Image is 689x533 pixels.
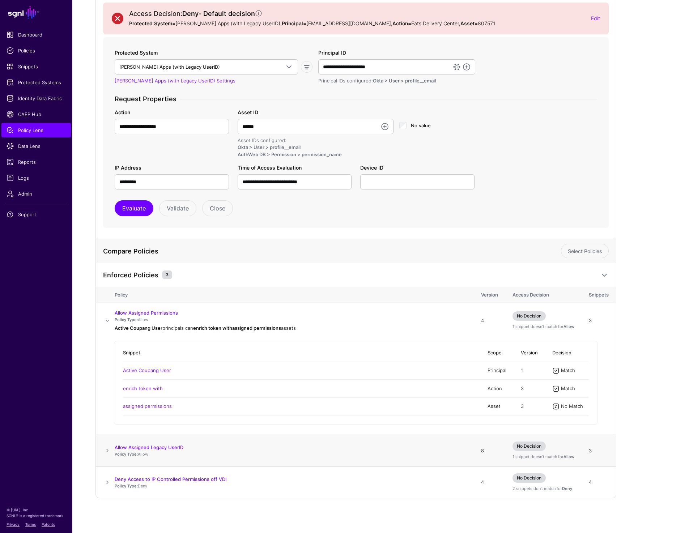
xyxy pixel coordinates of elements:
[7,47,66,54] span: Policies
[182,10,262,17] strong: Deny - Default decision
[1,123,71,137] a: Policy Lens
[1,155,71,169] a: Reports
[1,139,71,153] a: Data Lens
[480,397,514,415] td: Asset
[123,367,171,373] a: Active Coupang User
[115,317,467,323] p: Allow
[103,247,555,255] h4: Compare Policies
[7,79,66,86] span: Protected Systems
[360,164,383,171] label: Device ID
[373,78,436,84] span: Okta > User > profile__email
[282,20,306,26] strong: Principal=
[129,10,585,18] h2: Access Decision:
[7,211,66,218] span: Support
[513,324,574,330] div: 1 snippet doesn't match for
[7,111,66,118] span: CAEP Hub
[521,367,523,373] span: 1
[159,200,196,216] button: Validate
[7,507,66,513] p: © [URL], Inc
[7,513,66,519] p: SGNL® is a registered trademark
[474,303,505,338] td: 4
[514,344,545,362] th: Version
[1,187,71,201] a: Admin
[115,164,141,171] label: IP Address
[4,4,68,20] a: SGNL
[521,403,524,409] span: 3
[392,20,411,26] strong: Action=
[521,385,524,391] span: 3
[7,142,66,150] span: Data Lens
[25,522,36,526] a: Terms
[238,164,302,171] label: Time of Access Evaluation
[560,385,589,392] div: Match
[115,49,158,56] label: Protected System
[115,444,183,450] a: Allow Assigned Legacy UserID
[563,454,574,459] strong: Allow
[129,20,585,27] p: [PERSON_NAME] Apps (with Legacy UserID), [EMAIL_ADDRESS][DOMAIN_NAME] , Eats Delivery Center , 80...
[582,287,616,303] th: Snippets
[562,486,572,491] strong: Deny
[1,171,71,185] a: Logs
[480,362,514,379] td: Principal
[115,483,467,489] p: Deny
[123,385,163,391] a: enrich token with
[42,522,55,526] a: Patents
[1,27,71,42] a: Dashboard
[7,174,66,182] span: Logs
[129,20,175,26] strong: Protected System=
[115,95,180,103] span: Request Properties
[513,473,546,483] span: No Decision
[162,270,172,279] small: 3
[505,287,582,303] th: Access Decision
[474,287,505,303] th: Version
[591,15,600,21] a: Edit
[560,403,589,410] div: No Match
[115,108,130,116] label: Action
[115,310,178,316] a: Allow Assigned Permissions
[560,367,589,374] div: Match
[238,137,394,158] div: Asset IDs configured:
[7,127,66,134] span: Policy Lens
[202,200,233,216] button: Close
[7,522,20,526] a: Privacy
[513,311,546,321] span: No Decision
[193,325,232,331] strong: enrich token with
[474,435,505,467] td: 8
[7,190,66,197] span: Admin
[115,78,235,84] a: [PERSON_NAME] Apps (with Legacy UserID) Settings
[115,287,474,303] th: Policy
[1,107,71,121] a: CAEP Hub
[582,466,616,498] td: 4
[115,452,138,457] strong: Policy Type:
[582,435,616,467] td: 3
[480,380,514,397] td: Action
[513,486,574,492] div: 2 snippets don't match for
[115,476,226,482] a: Deny Access to IP Controlled Permissions off VDI
[513,454,574,460] div: 1 snippet doesn't match for
[115,200,153,216] button: Evaluate
[238,152,342,157] span: AuthWeb DB > Permission > permission_name
[162,325,193,331] span: principals can
[561,244,609,258] a: Select Policies
[115,451,467,457] p: Allow
[7,95,66,102] span: Identity Data Fabric
[318,77,475,85] div: Principal IDs configured:
[115,325,162,331] strong: Active Coupang User
[582,303,616,338] td: 3
[115,317,138,322] strong: Policy Type:
[238,108,258,116] label: Asset ID
[460,20,478,26] strong: Asset=
[1,75,71,90] a: Protected Systems
[513,442,546,451] span: No Decision
[474,466,505,498] td: 4
[123,403,172,409] a: assigned permissions
[123,344,480,362] th: Snippet
[232,325,281,331] strong: assigned permissions
[1,91,71,106] a: Identity Data Fabric
[411,123,431,128] span: No value
[545,344,589,362] th: Decision
[7,31,66,38] span: Dashboard
[119,64,220,70] span: [PERSON_NAME] Apps (with Legacy UserID)
[1,43,71,58] a: Policies
[115,483,138,489] strong: Policy Type:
